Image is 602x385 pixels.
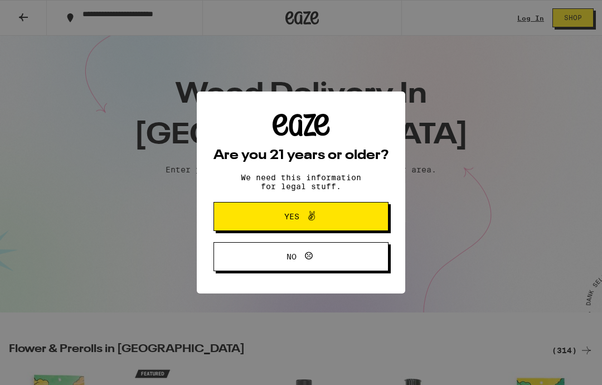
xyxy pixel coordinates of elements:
button: No [213,242,389,271]
span: No [287,253,297,261]
span: Yes [284,213,299,220]
h2: Are you 21 years or older? [213,149,389,162]
button: Yes [213,202,389,231]
p: We need this information for legal stuff. [231,173,371,191]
